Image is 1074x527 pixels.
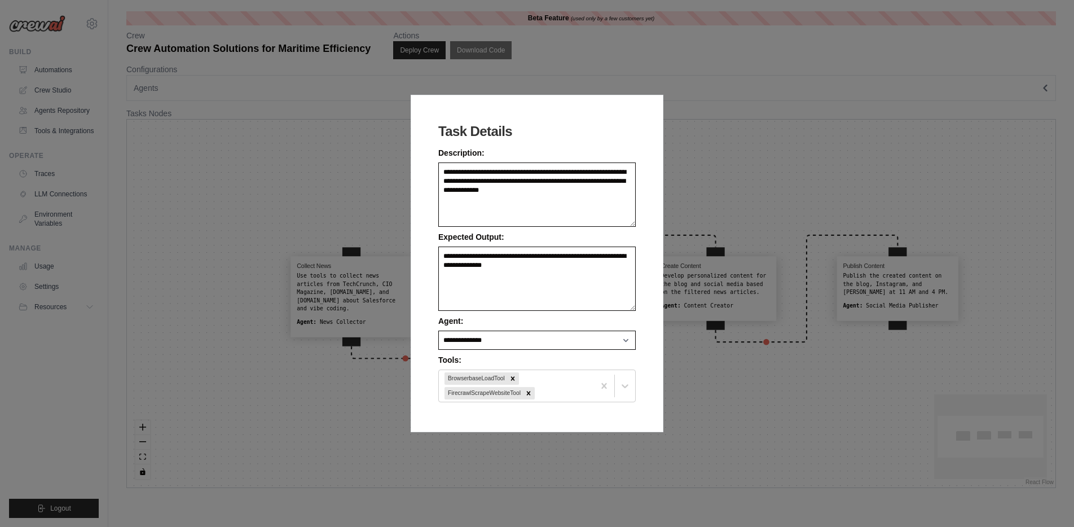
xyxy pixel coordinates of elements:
[438,148,485,157] span: Description:
[438,122,636,140] h2: Task Details
[522,387,535,399] div: Remove FirecrawlScrapeWebsiteTool
[438,232,504,241] span: Expected Output:
[507,372,519,385] div: Remove BrowserbaseLoadTool
[444,372,507,385] div: BrowserbaseLoadTool
[438,355,461,364] span: Tools:
[444,387,522,399] div: FirecrawlScrapeWebsiteTool
[1018,473,1074,527] div: Widget de chat
[1018,473,1074,527] iframe: Chat Widget
[438,317,463,326] span: Agent:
